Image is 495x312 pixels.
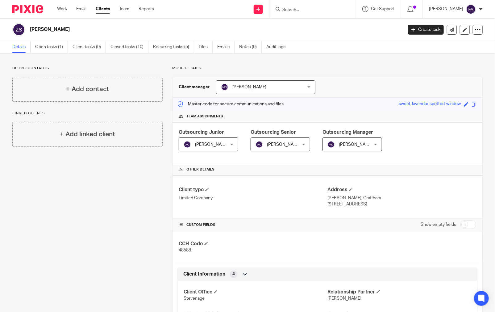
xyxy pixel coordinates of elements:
p: [PERSON_NAME] [429,6,463,12]
p: Master code for secure communications and files [177,101,284,107]
a: Open tasks (1) [35,41,68,53]
label: Show empty fields [421,221,456,228]
span: Outsourcing Senior [251,130,296,135]
h4: Client Office [184,289,327,295]
a: Email [76,6,86,12]
p: [STREET_ADDRESS] [327,201,476,207]
span: Outsourcing Junior [179,130,224,135]
input: Search [282,7,337,13]
img: svg%3E [12,23,25,36]
img: svg%3E [327,141,335,148]
a: Work [57,6,67,12]
img: svg%3E [256,141,263,148]
p: Linked clients [12,111,163,116]
p: Limited Company [179,195,327,201]
p: More details [172,66,483,71]
a: Create task [408,25,444,35]
a: Client tasks (0) [73,41,106,53]
a: Closed tasks (10) [110,41,148,53]
span: Team assignments [186,114,223,119]
img: svg%3E [466,4,476,14]
h4: Address [327,187,476,193]
a: Recurring tasks (5) [153,41,194,53]
a: Team [119,6,129,12]
a: Audit logs [266,41,290,53]
span: [PERSON_NAME] [267,142,301,147]
span: 48588 [179,248,191,252]
img: svg%3E [184,141,191,148]
span: Client Information [183,271,225,277]
span: [PERSON_NAME] [232,85,266,89]
p: Client contacts [12,66,163,71]
h2: [PERSON_NAME] [30,26,325,33]
h4: + Add linked client [60,129,115,139]
span: Get Support [371,7,395,11]
h4: + Add contact [66,84,109,94]
h4: Relationship Partner [327,289,471,295]
a: Files [199,41,213,53]
span: Other details [186,167,214,172]
img: svg%3E [221,83,228,91]
img: Pixie [12,5,43,13]
a: Clients [96,6,110,12]
div: sweet-lavendar-spotted-window [399,101,461,108]
h3: Client manager [179,84,210,90]
a: Emails [217,41,235,53]
a: Notes (0) [239,41,262,53]
span: [PERSON_NAME] [327,296,361,301]
h4: Client type [179,187,327,193]
span: Outsourcing Manager [322,130,373,135]
h4: CCH Code [179,241,327,247]
span: Stevenage [184,296,205,301]
p: [PERSON_NAME], Graffham [327,195,476,201]
h4: CUSTOM FIELDS [179,222,327,227]
span: [PERSON_NAME] [195,142,229,147]
span: [PERSON_NAME] [339,142,373,147]
span: 4 [232,271,235,277]
a: Details [12,41,31,53]
a: Reports [139,6,154,12]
